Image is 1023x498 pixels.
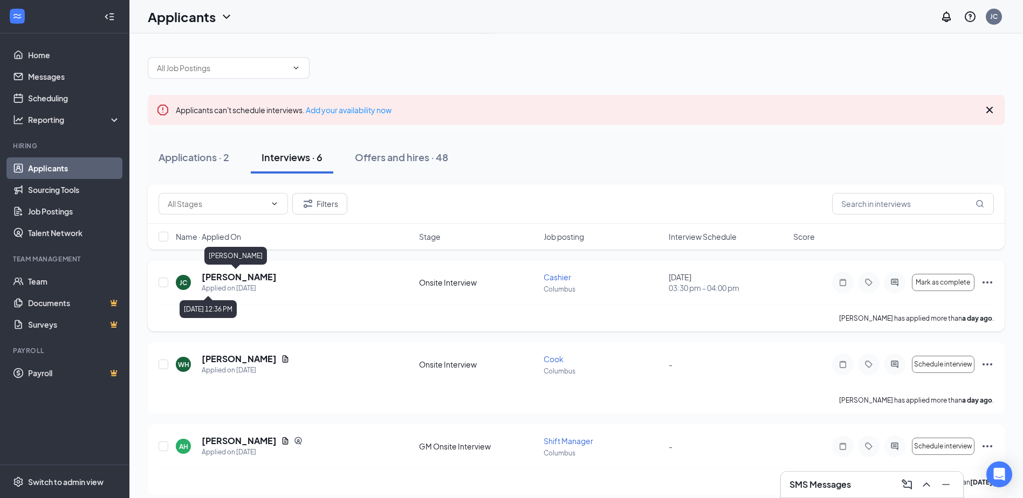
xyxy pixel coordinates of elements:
svg: ActiveChat [888,442,901,451]
span: Name · Applied On [176,231,241,242]
svg: Settings [13,476,24,487]
a: DocumentsCrown [28,292,120,314]
svg: Notifications [940,10,953,23]
a: Messages [28,66,120,87]
svg: ActiveChat [888,360,901,369]
svg: ChevronDown [220,10,233,23]
span: Schedule interview [914,442,972,450]
div: Open Intercom Messenger [986,461,1012,487]
svg: QuestionInfo [964,10,977,23]
div: Applied on [DATE] [202,283,277,294]
svg: Note [836,442,849,451]
span: Interview Schedule [669,231,737,242]
a: Job Postings [28,200,120,222]
svg: Error [156,103,169,116]
p: [PERSON_NAME] has applied more than . [839,314,994,323]
svg: ComposeMessage [901,478,914,491]
svg: Note [836,360,849,369]
svg: WorkstreamLogo [12,11,23,22]
div: [DATE] [669,272,787,293]
b: a day ago [962,396,992,404]
svg: Document [281,355,290,363]
div: [PERSON_NAME] [204,247,267,265]
b: [DATE] [970,478,992,486]
span: - [669,441,672,451]
span: Job posting [544,231,584,242]
span: Stage [419,231,441,242]
svg: Ellipses [981,358,994,371]
svg: ChevronUp [920,478,933,491]
div: Onsite Interview [419,277,537,288]
svg: ChevronDown [270,199,279,208]
svg: ActiveChat [888,278,901,287]
svg: Tag [862,360,875,369]
span: Score [793,231,815,242]
input: All Stages [168,198,266,210]
a: Talent Network [28,222,120,244]
svg: Tag [862,442,875,451]
span: Applicants can't schedule interviews. [176,105,392,115]
input: All Job Postings [157,62,287,74]
input: Search in interviews [832,193,994,215]
div: Interviews · 6 [262,150,322,164]
span: Shift Manager [544,436,593,446]
div: Team Management [13,254,118,264]
svg: Ellipses [981,276,994,289]
span: 03:30 pm - 04:00 pm [669,282,787,293]
p: [PERSON_NAME] has applied more than . [839,396,994,405]
svg: Analysis [13,114,24,125]
span: Cook [544,354,564,364]
span: - [669,359,672,369]
a: Scheduling [28,87,120,109]
button: Filter Filters [292,193,347,215]
a: Sourcing Tools [28,179,120,200]
svg: MagnifyingGlass [976,199,984,208]
svg: Filter [301,197,314,210]
svg: Minimize [939,478,952,491]
div: Reporting [28,114,121,125]
p: Columbus [544,448,662,458]
div: Applications · 2 [159,150,229,164]
div: GM Onsite Interview [419,441,537,452]
div: Applied on [DATE] [202,447,303,458]
button: ComposeMessage [898,476,916,493]
button: Schedule interview [912,356,974,373]
a: Home [28,44,120,66]
button: ChevronUp [918,476,935,493]
span: Mark as complete [916,279,970,286]
span: Cashier [544,272,571,282]
div: Offers and hires · 48 [355,150,448,164]
a: PayrollCrown [28,362,120,384]
svg: Collapse [104,11,115,22]
svg: ChevronDown [292,64,300,72]
button: Schedule interview [912,438,974,455]
div: WH [178,360,189,369]
svg: Ellipses [981,440,994,453]
h5: [PERSON_NAME] [202,271,277,283]
div: Hiring [13,141,118,150]
h1: Applicants [148,8,216,26]
h3: SMS Messages [789,479,851,490]
svg: SourcingTools [294,437,303,445]
button: Minimize [937,476,955,493]
p: Columbus [544,285,662,294]
b: a day ago [962,314,992,322]
div: AH [179,442,188,451]
a: Team [28,271,120,292]
h5: [PERSON_NAME] [202,435,277,447]
div: Applied on [DATE] [202,365,290,376]
div: Payroll [13,346,118,355]
a: Add your availability now [306,105,392,115]
div: JC [990,12,998,21]
svg: Tag [862,278,875,287]
svg: Note [836,278,849,287]
div: Switch to admin view [28,476,104,487]
div: [DATE] 12:36 PM [180,300,237,318]
span: Schedule interview [914,361,972,368]
button: Mark as complete [912,274,974,291]
h5: [PERSON_NAME] [202,353,277,365]
svg: Cross [983,103,996,116]
a: Applicants [28,157,120,179]
svg: Document [281,437,290,445]
div: Onsite Interview [419,359,537,370]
